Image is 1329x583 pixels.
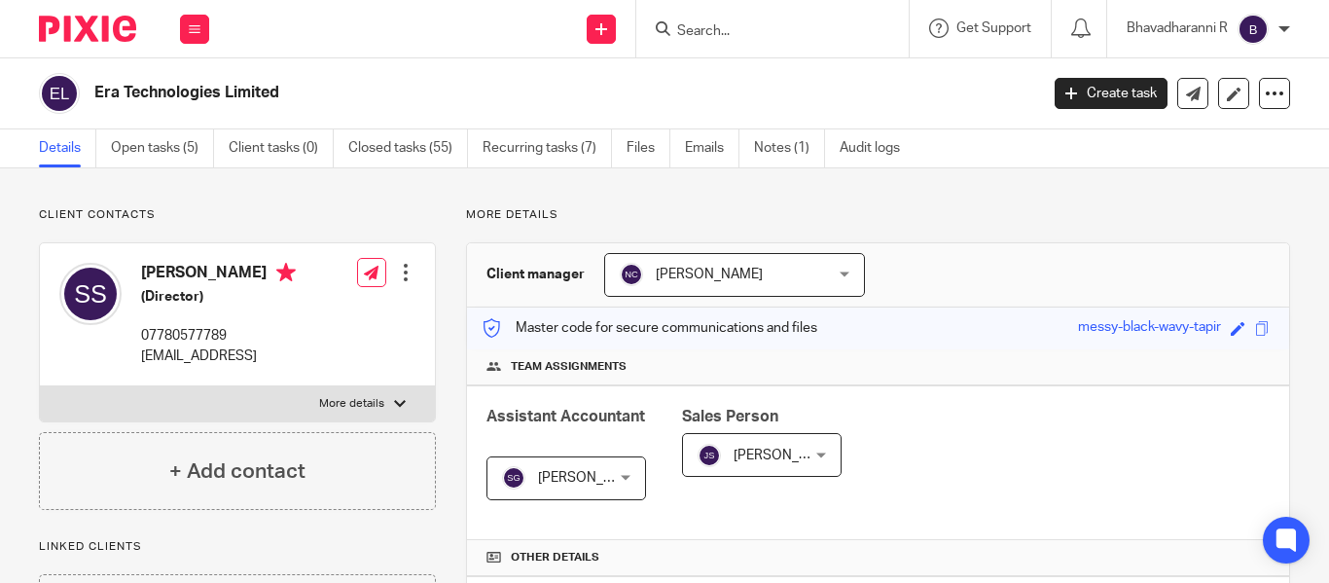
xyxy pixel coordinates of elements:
p: Linked clients [39,539,436,555]
p: Client contacts [39,207,436,223]
h4: [PERSON_NAME] [141,263,296,287]
a: Notes (1) [754,129,825,167]
h3: Client manager [486,265,585,284]
p: Master code for secure communications and files [482,318,817,338]
a: Audit logs [840,129,915,167]
a: Details [39,129,96,167]
span: Team assignments [511,359,627,375]
img: svg%3E [698,444,721,467]
p: More details [319,396,384,412]
a: Client tasks (0) [229,129,334,167]
span: Other details [511,550,599,565]
span: [PERSON_NAME] [538,471,645,485]
span: [PERSON_NAME] [734,449,841,462]
span: Get Support [956,21,1031,35]
i: Primary [276,263,296,282]
p: More details [466,207,1290,223]
a: Emails [685,129,739,167]
a: Open tasks (5) [111,129,214,167]
span: [PERSON_NAME] [656,268,763,281]
h5: (Director) [141,287,296,307]
img: svg%3E [620,263,643,286]
p: [EMAIL_ADDRESS] [141,346,296,366]
h2: Era Technologies Limited [94,83,840,103]
a: Closed tasks (55) [348,129,468,167]
span: Assistant Accountant [486,409,645,424]
span: Sales Person [682,409,778,424]
img: svg%3E [59,263,122,325]
p: Bhavadharanni R [1127,18,1228,38]
a: Recurring tasks (7) [483,129,612,167]
a: Create task [1055,78,1167,109]
h4: + Add contact [169,456,305,487]
img: svg%3E [502,466,525,490]
img: Pixie [39,16,136,42]
img: svg%3E [1238,14,1269,45]
p: 07780577789 [141,326,296,346]
a: Files [627,129,670,167]
div: messy-black-wavy-tapir [1078,317,1221,340]
img: svg%3E [39,73,80,114]
input: Search [675,23,850,41]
